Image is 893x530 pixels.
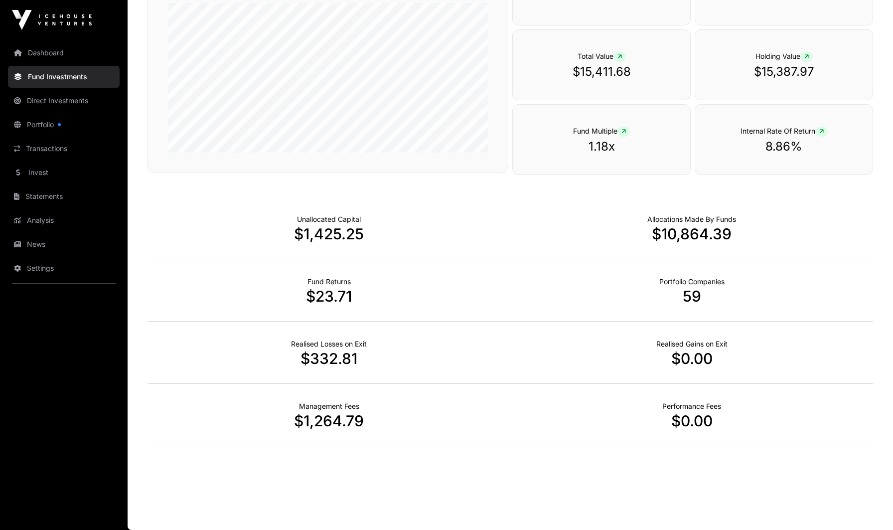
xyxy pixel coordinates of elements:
[297,214,361,224] p: Cash not yet allocated
[510,350,873,367] p: $0.00
[656,339,728,349] p: Net Realised on Positive Exits
[510,412,873,430] p: $0.00
[8,42,120,64] a: Dashboard
[755,52,813,60] span: Holding Value
[8,114,120,136] a: Portfolio
[291,339,367,349] p: Net Realised on Negative Exits
[8,185,120,207] a: Statements
[8,138,120,160] a: Transactions
[307,277,351,287] p: Realised Returns from Funds
[8,257,120,279] a: Settings
[533,64,670,80] p: $15,411.68
[8,209,120,231] a: Analysis
[8,162,120,183] a: Invest
[12,10,92,30] img: Icehouse Ventures Logo
[148,225,510,243] p: $1,425.25
[8,90,120,112] a: Direct Investments
[741,127,828,135] span: Internal Rate Of Return
[573,127,630,135] span: Fund Multiple
[8,233,120,255] a: News
[148,412,510,430] p: $1,264.79
[647,214,736,224] p: Capital Deployed Into Companies
[148,287,510,305] p: $23.71
[8,66,120,88] a: Fund Investments
[715,139,853,155] p: 8.86%
[843,482,893,530] iframe: Chat Widget
[510,225,873,243] p: $10,864.39
[662,401,721,411] p: Fund Performance Fees (Carry) incurred to date
[533,139,670,155] p: 1.18x
[659,277,725,287] p: Number of Companies Deployed Into
[299,401,359,411] p: Fund Management Fees incurred to date
[510,287,873,305] p: 59
[715,64,853,80] p: $15,387.97
[578,52,626,60] span: Total Value
[148,350,510,367] p: $332.81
